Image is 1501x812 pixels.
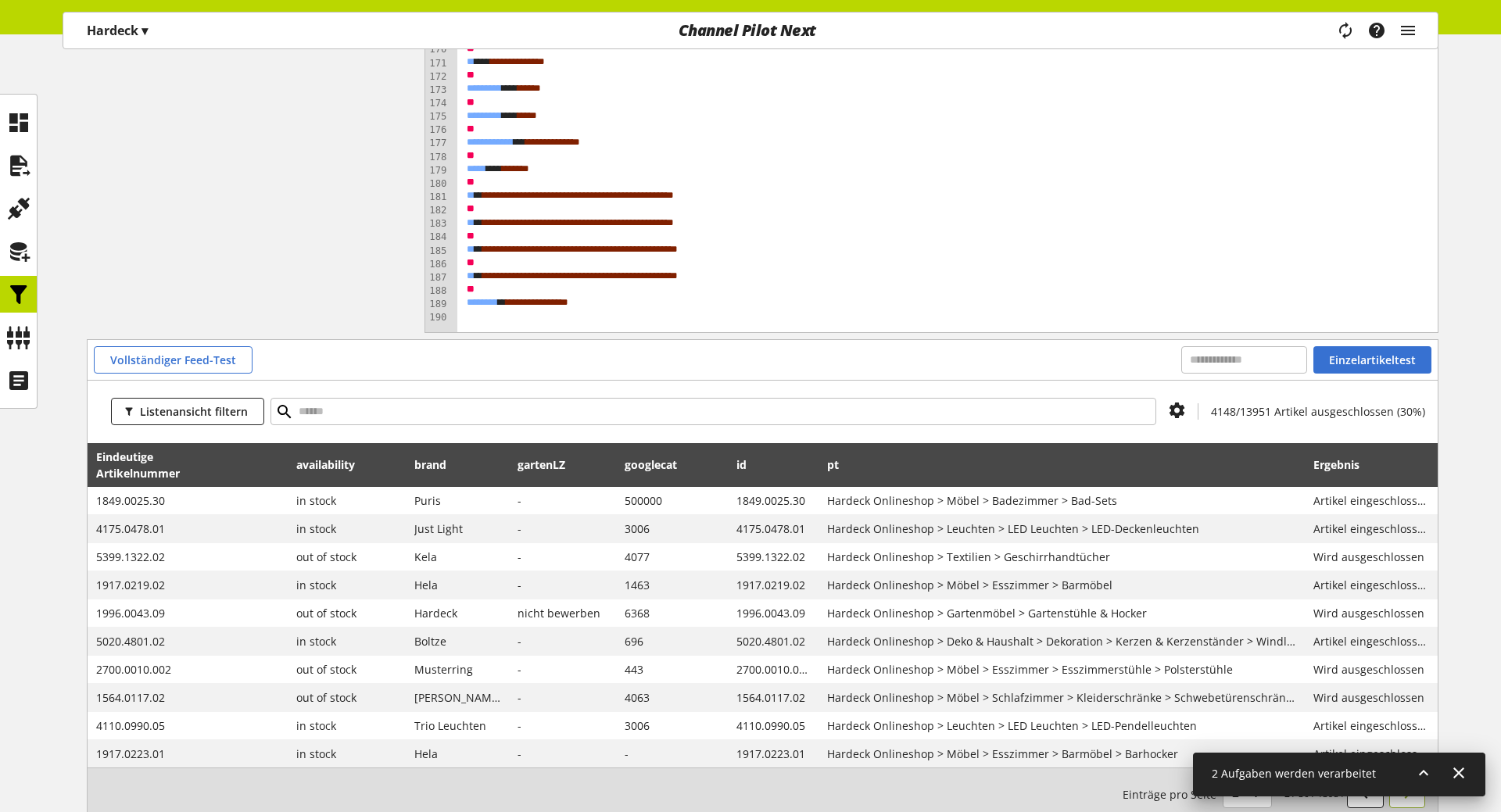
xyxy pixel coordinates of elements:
[625,605,720,621] span: 6368
[625,717,720,734] span: 3006
[111,398,264,425] button: Listenansicht filtern
[736,520,811,537] span: 4175.0478.01
[625,492,720,509] span: 500000
[96,717,280,734] span: 4110.0990.05
[63,12,1438,49] nav: main navigation
[736,492,811,509] span: 1849.0025.30
[296,717,398,734] span: in stock
[827,717,1297,734] span: Hardeck Onlineshop > Leuchten > LED Leuchten > LED-Pendelleuchten
[736,689,811,706] span: 1564.0117.02
[296,456,355,473] span: availability
[625,549,720,565] span: 4077
[414,605,501,621] span: Hardeck
[625,661,720,678] span: 443
[414,661,501,678] span: Musterring
[94,346,253,374] button: Vollständiger Feed-Test
[1313,717,1429,734] span: Artikel eingeschlossen
[296,605,398,621] span: out of stock
[518,456,565,473] span: gartenLZ
[827,746,1297,762] span: Hardeck Onlineshop > Möbel > Esszimmer > Barmöbel > Barhocker
[1313,520,1429,537] span: Artikel eingeschlossen
[1211,404,1425,419] span: 4148/13951 Artikel ausgeschlossen (30%)
[296,549,398,565] span: out of stock
[827,549,1297,565] span: Hardeck Onlineshop > Textilien > Geschirrhandtücher
[140,403,248,420] span: Listenansicht filtern
[736,746,811,762] span: 1917.0223.01
[96,746,280,762] span: 1917.0223.01
[296,577,398,593] span: in stock
[1313,661,1429,678] span: Wird ausgeschlossen
[96,605,280,621] span: 1996.0043.09
[414,520,501,537] span: Just Light
[736,717,811,734] span: 4110.0990.05
[1123,781,1345,808] small: 21-30 / 13951
[296,492,398,509] span: in stock
[1313,577,1429,593] span: Artikel eingeschlossen
[518,605,608,621] span: nicht bewerben
[96,661,280,678] span: 2700.0010.002
[96,549,280,565] span: 5399.1322.02
[96,689,280,706] span: 1564.0117.02
[827,689,1297,706] span: Hardeck Onlineshop > Möbel > Schlafzimmer > Kleiderschränke > Schwebetürenschränke
[1313,549,1429,565] span: Wird ausgeschlossen
[96,449,238,481] span: Eindeutige Artikelnummer
[1313,492,1429,509] span: Artikel eingeschlossen
[827,577,1297,593] span: Hardeck Onlineshop > Möbel > Esszimmer > Barmöbel
[87,21,148,40] p: Hardeck
[736,577,811,593] span: 1917.0219.02
[414,549,501,565] span: Kela
[296,689,398,706] span: out of stock
[1313,689,1429,706] span: Wird ausgeschlossen
[736,456,747,473] span: id
[96,577,280,593] span: 1917.0219.02
[96,633,280,649] span: 5020.4801.02
[827,661,1297,678] span: Hardeck Onlineshop > Möbel > Esszimmer > Esszimmerstühle > Polsterstühle
[1313,456,1359,473] span: Ergebnis
[1313,346,1431,374] button: Einzelartikeltest
[1313,746,1429,762] span: Artikel eingeschlossen
[1329,352,1416,368] span: Einzelartikeltest
[142,22,148,39] span: ▾
[414,717,501,734] span: Trio Leuchten
[736,605,811,621] span: 1996.0043.09
[736,633,811,649] span: 5020.4801.02
[110,352,236,368] span: Vollständiger Feed-Test
[827,633,1297,649] span: Hardeck Onlineshop > Deko & Haushalt > Dekoration > Kerzen & Kerzenständer > Windlichter
[625,456,677,473] span: googlecat
[414,456,446,473] span: brand
[625,577,720,593] span: 1463
[414,492,501,509] span: Puris
[625,633,720,649] span: 696
[296,746,398,762] span: in stock
[414,633,501,649] span: Boltze
[414,746,501,762] span: Hela
[625,520,720,537] span: 3006
[96,520,280,537] span: 4175.0478.01
[625,689,720,706] span: 4063
[414,577,501,593] span: Hela
[1212,766,1376,781] span: 2 Aufgaben werden verarbeitet
[296,661,398,678] span: out of stock
[1123,786,1223,803] span: Einträge pro Seite
[1313,633,1429,649] span: Artikel eingeschlossen
[736,549,811,565] span: 5399.1322.02
[296,520,398,537] span: in stock
[414,689,501,706] span: Wiemann
[827,492,1297,509] span: Hardeck Onlineshop > Möbel > Badezimmer > Bad-Sets
[827,520,1297,537] span: Hardeck Onlineshop > Leuchten > LED Leuchten > LED-Deckenleuchten
[1313,605,1429,621] span: Wird ausgeschlossen
[296,633,398,649] span: in stock
[736,661,811,678] span: 2700.0010.002
[96,492,280,509] span: 1849.0025.30
[827,456,839,473] span: pt
[827,605,1297,621] span: Hardeck Onlineshop > Gartenmöbel > Gartenstühle & Hocker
